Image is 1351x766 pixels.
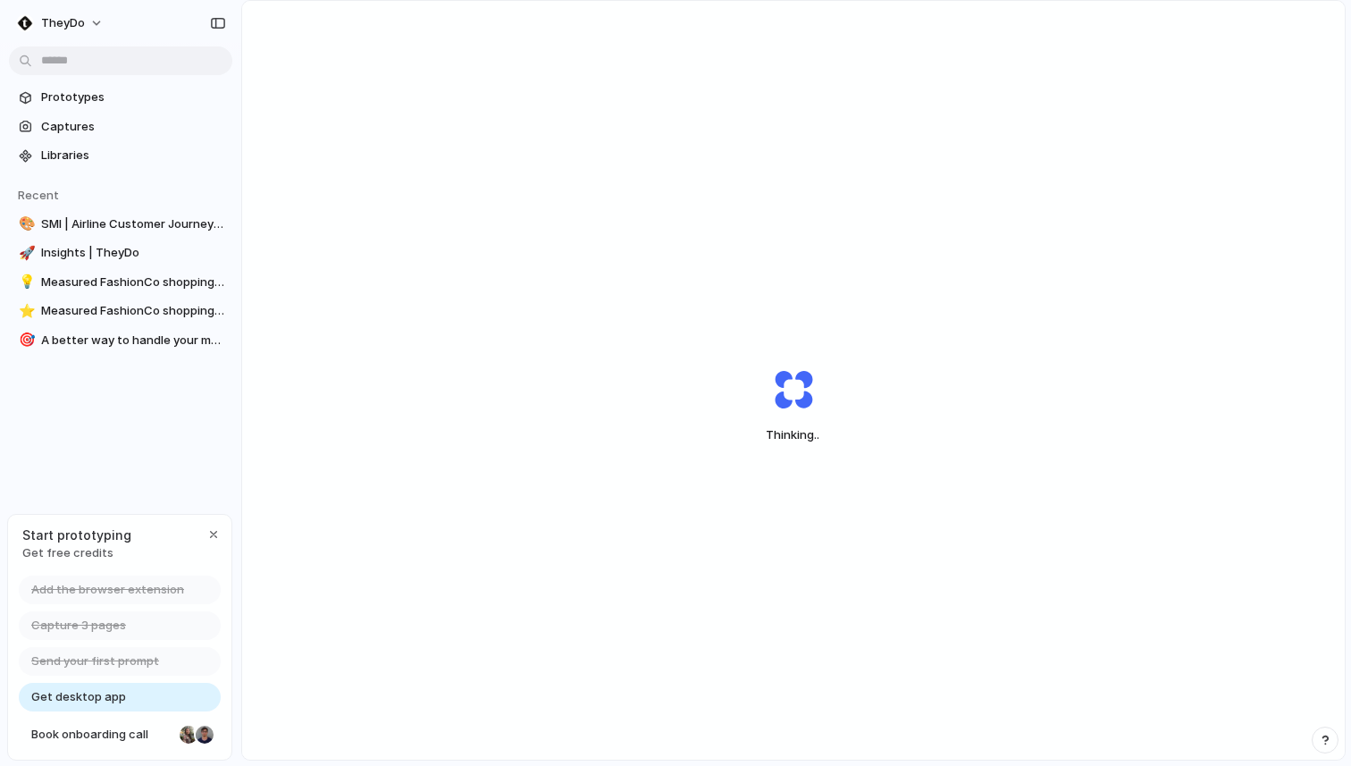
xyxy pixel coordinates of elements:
[16,215,34,233] button: 🎨
[9,142,232,169] a: Libraries
[9,211,232,238] a: 🎨SMI | Airline Customer Journey | TheyDo
[9,269,232,296] a: 💡Measured FashionCo shopping experience | TheyDo
[41,88,225,106] span: Prototypes
[9,114,232,140] a: Captures
[41,244,225,262] span: Insights | TheyDo
[18,188,59,202] span: Recent
[31,726,172,744] span: Book onboarding call
[31,617,126,635] span: Capture 3 pages
[9,327,232,354] a: 🎯A better way to handle your money | Revolut
[16,332,34,349] button: 🎯
[9,298,232,324] a: ⭐Measured FashionCo shopping experience | TheyDo
[19,272,31,292] div: 💡
[41,118,225,136] span: Captures
[16,274,34,291] button: 💡
[19,683,221,711] a: Get desktop app
[732,426,855,444] span: Thinking
[9,240,232,266] a: 🚀Insights | TheyDo
[19,720,221,749] a: Book onboarding call
[9,9,113,38] button: TheyDo
[178,724,199,745] div: Nicole Kubica
[19,301,31,322] div: ⭐
[41,332,225,349] span: A better way to handle your money | Revolut
[22,526,131,544] span: Start prototyping
[31,581,184,599] span: Add the browser extension
[194,724,215,745] div: Christian Iacullo
[16,302,34,320] button: ⭐
[41,147,225,164] span: Libraries
[16,244,34,262] button: 🚀
[31,652,159,670] span: Send your first prompt
[41,14,85,32] span: TheyDo
[31,688,126,706] span: Get desktop app
[19,214,31,234] div: 🎨
[19,243,31,264] div: 🚀
[19,330,31,350] div: 🎯
[9,84,232,111] a: Prototypes
[22,544,131,562] span: Get free credits
[41,274,225,291] span: Measured FashionCo shopping experience | TheyDo
[41,302,225,320] span: Measured FashionCo shopping experience | TheyDo
[814,427,819,442] span: ..
[41,215,225,233] span: SMI | Airline Customer Journey | TheyDo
